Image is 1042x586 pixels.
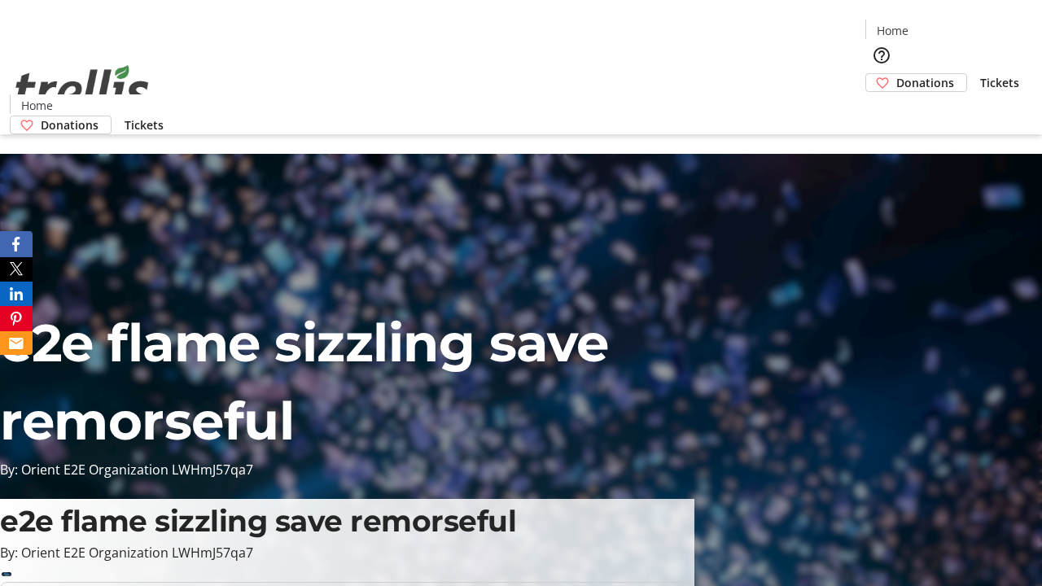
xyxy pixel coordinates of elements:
[865,92,898,125] button: Cart
[125,116,164,133] span: Tickets
[10,47,155,129] img: Orient E2E Organization LWHmJ57qa7's Logo
[21,97,53,114] span: Home
[11,97,63,114] a: Home
[10,116,112,134] a: Donations
[967,74,1032,91] a: Tickets
[866,22,918,39] a: Home
[877,22,908,39] span: Home
[865,73,967,92] a: Donations
[896,74,954,91] span: Donations
[865,39,898,72] button: Help
[112,116,177,133] a: Tickets
[980,74,1019,91] span: Tickets
[41,116,99,133] span: Donations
